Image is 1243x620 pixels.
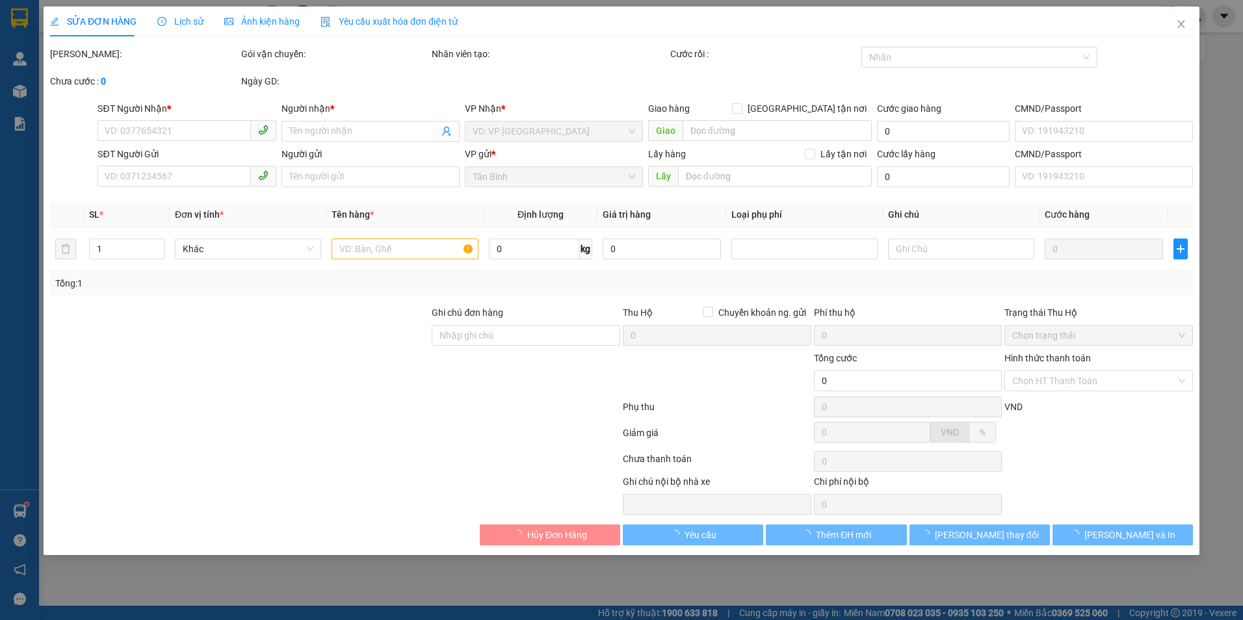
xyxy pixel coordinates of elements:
[465,147,643,161] div: VP gửi
[55,276,480,291] div: Tổng: 1
[480,524,620,545] button: Hủy Đơn Hàng
[224,17,233,26] span: picture
[888,239,1034,259] input: Ghi Chú
[621,452,813,474] div: Chưa thanh toán
[623,524,763,545] button: Yêu cầu
[1004,402,1023,412] span: VND
[175,209,224,220] span: Đơn vị tính
[603,209,651,220] span: Giá trị hàng
[98,101,276,116] div: SĐT Người Nhận
[802,530,816,539] span: loading
[766,524,906,545] button: Thêm ĐH mới
[1070,530,1084,539] span: loading
[1084,528,1175,542] span: [PERSON_NAME] và In
[814,474,1002,494] div: Chi phí nội bộ
[1015,101,1193,116] div: CMND/Passport
[1004,353,1091,363] label: Hình thức thanh toán
[321,16,458,27] span: Yêu cầu xuất hóa đơn điện tử
[281,147,459,161] div: Người gửi
[713,305,811,320] span: Chuyển khoản ng. gửi
[921,530,935,539] span: loading
[1015,147,1193,161] div: CMND/Passport
[621,400,813,422] div: Phụ thu
[726,202,883,227] th: Loại phụ phí
[815,147,872,161] span: Lấy tận nơi
[623,307,653,318] span: Thu Hộ
[1176,19,1186,29] span: close
[432,307,503,318] label: Ghi chú đơn hàng
[1173,239,1188,259] button: plus
[814,353,857,363] span: Tổng cước
[816,528,871,542] span: Thêm ĐH mới
[224,16,300,27] span: Ảnh kiện hàng
[101,76,106,86] b: 0
[1163,6,1199,43] button: Close
[685,528,716,542] span: Yêu cầu
[432,47,668,61] div: Nhân viên tạo:
[877,149,936,159] label: Cước lấy hàng
[55,239,76,259] button: delete
[648,103,690,114] span: Giao hàng
[157,16,203,27] span: Lịch sử
[465,103,501,114] span: VP Nhận
[683,120,872,141] input: Dọc đường
[1004,305,1193,320] div: Trạng thái Thu Hộ
[50,47,239,61] div: [PERSON_NAME]:
[648,120,683,141] span: Giao
[257,170,268,181] span: phone
[50,16,137,27] span: SỬA ĐƠN HÀNG
[941,427,959,437] span: VND
[814,305,1002,325] div: Phí thu hộ
[98,147,276,161] div: SĐT Người Gửi
[50,17,59,26] span: edit
[517,209,564,220] span: Định lượng
[621,426,813,448] div: Giảm giá
[241,74,430,88] div: Ngày GD:
[935,528,1039,542] span: [PERSON_NAME] thay đổi
[648,166,678,187] span: Lấy
[670,47,859,61] div: Cước rồi :
[50,74,239,88] div: Chưa cước :
[678,166,872,187] input: Dọc đường
[432,325,620,346] input: Ghi chú đơn hàng
[473,167,635,187] span: Tân Bình
[742,101,872,116] span: [GEOGRAPHIC_DATA] tận nơi
[670,530,685,539] span: loading
[579,239,592,259] span: kg
[89,209,99,220] span: SL
[157,17,166,26] span: clock-circle
[1053,524,1193,545] button: [PERSON_NAME] và In
[877,121,1010,142] input: Cước giao hàng
[527,528,587,542] span: Hủy Đơn Hàng
[648,149,686,159] span: Lấy hàng
[183,239,313,259] span: Khác
[979,427,986,437] span: %
[332,209,374,220] span: Tên hàng
[883,202,1040,227] th: Ghi chú
[257,125,268,135] span: phone
[281,101,459,116] div: Người nhận
[1045,239,1162,259] input: 0
[1012,326,1185,345] span: Chọn trạng thái
[623,474,811,494] div: Ghi chú nội bộ nhà xe
[241,47,430,61] div: Gói vận chuyển:
[1174,244,1187,254] span: plus
[909,524,1050,545] button: [PERSON_NAME] thay đổi
[321,17,331,27] img: icon
[513,530,527,539] span: loading
[877,103,941,114] label: Cước giao hàng
[1045,209,1090,220] span: Cước hàng
[332,239,478,259] input: VD: Bàn, Ghế
[441,126,452,136] span: user-add
[877,166,1010,187] input: Cước lấy hàng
